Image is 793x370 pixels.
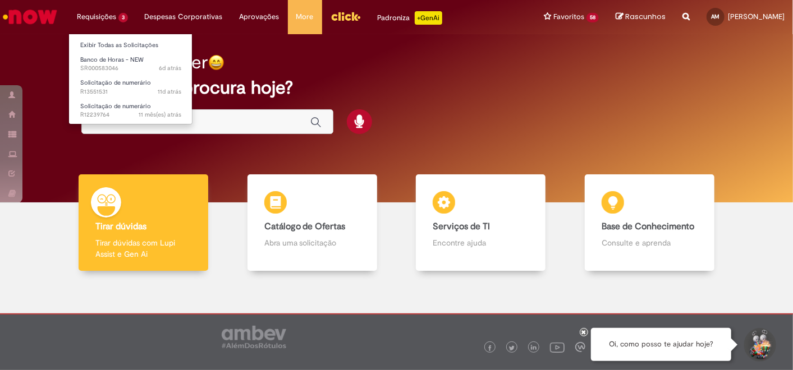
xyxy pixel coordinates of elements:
[80,78,151,87] span: Solicitação de numerário
[139,110,181,119] time: 07/11/2024 11:22:52
[531,345,537,351] img: logo_footer_linkedin.png
[68,34,192,124] ul: Requisições
[296,11,314,22] span: More
[602,237,698,248] p: Consulte e aprenda
[742,328,776,362] button: Iniciar Conversa de Suporte
[378,11,442,25] div: Padroniza
[591,328,731,361] div: Oi, como posso te ajudar hoje?
[487,345,493,351] img: logo_footer_facebook.png
[59,174,228,271] a: Tirar dúvidas Tirar dúvidas com Lupi Assist e Gen Ai
[69,54,192,75] a: Aberto SR000583046 : Banco de Horas - NEW
[95,221,146,232] b: Tirar dúvidas
[158,87,181,96] span: 11d atrás
[331,8,361,25] img: click_logo_yellow_360x200.png
[264,221,346,232] b: Catálogo de Ofertas
[118,13,128,22] span: 3
[550,340,565,354] img: logo_footer_youtube.png
[158,87,181,96] time: 19/09/2025 16:10:57
[139,110,181,119] span: 11 mês(es) atrás
[80,64,181,73] span: SR000583046
[80,102,151,110] span: Solicitação de numerário
[80,55,144,64] span: Banco de Horas - NEW
[69,39,192,52] a: Exibir Todas as Solicitações
[553,11,584,22] span: Favoritos
[159,64,181,72] span: 6d atrás
[433,237,529,248] p: Encontre ajuda
[602,221,694,232] b: Base de Conhecimento
[222,326,286,348] img: logo_footer_ambev_rotulo_gray.png
[586,13,599,22] span: 58
[159,64,181,72] time: 23/09/2025 18:27:38
[728,12,785,21] span: [PERSON_NAME]
[565,174,734,271] a: Base de Conhecimento Consulte e aprenda
[208,54,224,71] img: happy-face.png
[69,77,192,98] a: Aberto R13551531 : Solicitação de numerário
[80,87,181,96] span: R13551531
[397,174,566,271] a: Serviços de TI Encontre ajuda
[228,174,397,271] a: Catálogo de Ofertas Abra uma solicitação
[95,237,191,260] p: Tirar dúvidas com Lupi Assist e Gen Ai
[712,13,720,20] span: AM
[616,12,666,22] a: Rascunhos
[433,221,490,232] b: Serviços de TI
[575,342,585,352] img: logo_footer_workplace.png
[415,11,442,25] p: +GenAi
[240,11,279,22] span: Aprovações
[625,11,666,22] span: Rascunhos
[145,11,223,22] span: Despesas Corporativas
[81,78,712,98] h2: O que você procura hoje?
[80,110,181,119] span: R12239764
[509,345,515,351] img: logo_footer_twitter.png
[1,6,59,28] img: ServiceNow
[264,237,360,248] p: Abra uma solicitação
[77,11,116,22] span: Requisições
[69,100,192,121] a: Aberto R12239764 : Solicitação de numerário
